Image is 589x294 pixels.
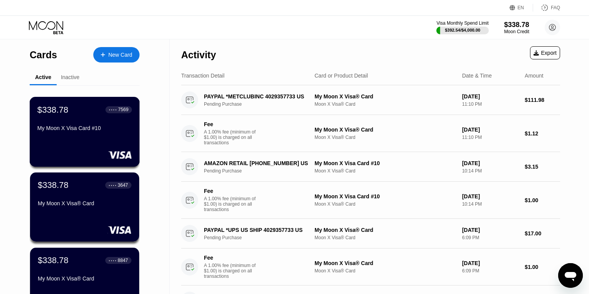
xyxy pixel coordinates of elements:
[462,201,519,207] div: 10:14 PM
[35,74,51,80] div: Active
[315,101,456,107] div: Moon X Visa® Card
[118,258,128,263] div: 8847
[38,200,131,206] div: My Moon X Visa® Card
[525,97,560,103] div: $111.98
[530,46,560,59] div: Export
[315,193,456,199] div: My Moon X Visa Card #10
[181,115,560,152] div: FeeA 1.00% fee (minimum of $1.00) is charged on all transactionsMy Moon X Visa® CardMoon X Visa® ...
[204,101,318,107] div: Pending Purchase
[462,160,519,166] div: [DATE]
[30,172,139,242] div: $338.78● ● ● ●3647My Moon X Visa® Card
[462,73,492,79] div: Date & Time
[118,182,128,188] div: 3647
[30,97,139,166] div: $338.78● ● ● ●7569My Moon X Visa Card #10
[525,73,543,79] div: Amount
[315,235,456,240] div: Moon X Visa® Card
[525,230,560,237] div: $17.00
[61,74,79,80] div: Inactive
[37,105,68,115] div: $338.78
[504,21,529,34] div: $338.78Moon Credit
[462,93,519,100] div: [DATE]
[462,135,519,140] div: 11:10 PM
[510,4,533,12] div: EN
[462,235,519,240] div: 6:09 PM
[204,188,258,194] div: Fee
[181,219,560,248] div: PAYPAL *UPS US SHIP 4029357733 USPending PurchaseMy Moon X Visa® CardMoon X Visa® Card[DATE]6:09 ...
[93,47,140,63] div: New Card
[108,52,132,58] div: New Card
[533,4,560,12] div: FAQ
[204,227,310,233] div: PAYPAL *UPS US SHIP 4029357733 US
[204,93,310,100] div: PAYPAL *METCLUBINC 4029357733 US
[558,263,583,288] iframe: Button to launch messaging window, conversation in progress
[181,182,560,219] div: FeeA 1.00% fee (minimum of $1.00) is charged on all transactionsMy Moon X Visa Card #10Moon X Vis...
[462,227,519,233] div: [DATE]
[204,255,258,261] div: Fee
[315,127,456,133] div: My Moon X Visa® Card
[462,268,519,274] div: 6:09 PM
[181,73,224,79] div: Transaction Detail
[525,197,560,203] div: $1.00
[525,164,560,170] div: $3.15
[204,235,318,240] div: Pending Purchase
[315,93,456,100] div: My Moon X Visa® Card
[315,260,456,266] div: My Moon X Visa® Card
[181,85,560,115] div: PAYPAL *METCLUBINC 4029357733 USPending PurchaseMy Moon X Visa® CardMoon X Visa® Card[DATE]11:10 ...
[315,160,456,166] div: My Moon X Visa Card #10
[525,264,560,270] div: $1.00
[118,107,128,112] div: 7569
[315,227,456,233] div: My Moon X Visa® Card
[525,130,560,137] div: $1.12
[315,168,456,174] div: Moon X Visa® Card
[551,5,560,10] div: FAQ
[462,193,519,199] div: [DATE]
[315,201,456,207] div: Moon X Visa® Card
[315,268,456,274] div: Moon X Visa® Card
[462,101,519,107] div: 11:10 PM
[533,50,557,56] div: Export
[204,121,258,127] div: Fee
[436,20,488,26] div: Visa Monthly Spend Limit
[181,152,560,182] div: AMAZON RETAIL [PHONE_NUMBER] USPending PurchaseMy Moon X Visa Card #10Moon X Visa® Card[DATE]10:1...
[181,248,560,286] div: FeeA 1.00% fee (minimum of $1.00) is charged on all transactionsMy Moon X Visa® CardMoon X Visa® ...
[109,184,116,186] div: ● ● ● ●
[462,127,519,133] div: [DATE]
[445,28,480,32] div: $392.54 / $4,000.00
[462,168,519,174] div: 10:14 PM
[109,259,116,262] div: ● ● ● ●
[204,196,262,212] div: A 1.00% fee (minimum of $1.00) is charged on all transactions
[518,5,524,10] div: EN
[38,255,69,265] div: $338.78
[504,21,529,29] div: $338.78
[38,275,131,282] div: My Moon X Visa® Card
[204,168,318,174] div: Pending Purchase
[109,108,117,111] div: ● ● ● ●
[30,49,57,61] div: Cards
[436,20,488,34] div: Visa Monthly Spend Limit$392.54/$4,000.00
[204,160,310,166] div: AMAZON RETAIL [PHONE_NUMBER] US
[504,29,529,34] div: Moon Credit
[181,49,216,61] div: Activity
[204,129,262,145] div: A 1.00% fee (minimum of $1.00) is charged on all transactions
[462,260,519,266] div: [DATE]
[37,125,132,131] div: My Moon X Visa Card #10
[315,135,456,140] div: Moon X Visa® Card
[38,180,69,190] div: $338.78
[204,263,262,279] div: A 1.00% fee (minimum of $1.00) is charged on all transactions
[315,73,368,79] div: Card or Product Detail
